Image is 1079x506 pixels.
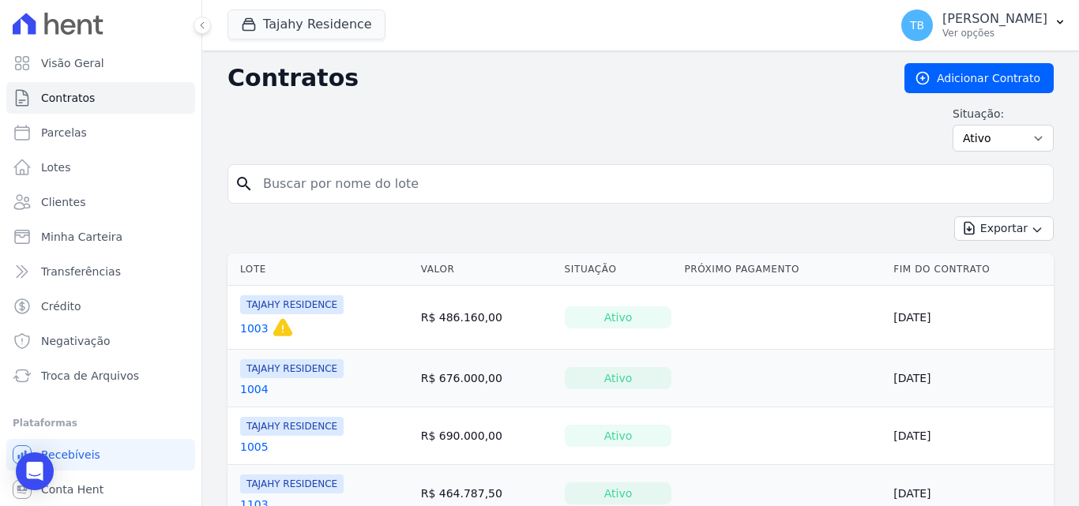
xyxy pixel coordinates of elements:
[41,194,85,210] span: Clientes
[6,290,195,322] a: Crédito
[240,381,269,397] a: 1004
[41,229,122,245] span: Minha Carteira
[240,295,344,314] span: TAJAHY RESIDENCE
[6,439,195,470] a: Recebíveis
[678,253,887,286] th: Próximo Pagamento
[41,298,81,314] span: Crédito
[887,253,1054,286] th: Fim do Contrato
[6,47,195,79] a: Visão Geral
[910,20,924,31] span: TB
[6,186,195,218] a: Clientes
[6,360,195,392] a: Troca de Arquivos
[13,414,189,433] div: Plataformas
[41,159,71,175] span: Lotes
[6,256,195,287] a: Transferências
[565,425,672,447] div: Ativo
[6,325,195,357] a: Negativação
[240,417,344,436] span: TAJAHY RESIDENCE
[415,350,558,407] td: R$ 676.000,00
[6,474,195,505] a: Conta Hent
[415,253,558,286] th: Valor
[227,9,385,39] button: Tajahy Residence
[6,221,195,253] a: Minha Carteira
[240,320,269,336] a: 1003
[41,55,104,71] span: Visão Geral
[558,253,679,286] th: Situação
[41,482,103,497] span: Conta Hent
[887,350,1054,407] td: [DATE]
[6,117,195,148] a: Parcelas
[953,106,1054,122] label: Situação:
[240,439,269,455] a: 1005
[565,367,672,389] div: Ativo
[16,452,54,490] div: Open Intercom Messenger
[6,82,195,114] a: Contratos
[227,253,415,286] th: Lote
[227,64,879,92] h2: Contratos
[41,447,100,463] span: Recebíveis
[942,11,1047,27] p: [PERSON_NAME]
[565,482,672,504] div: Ativo
[942,27,1047,39] p: Ver opções
[41,125,87,141] span: Parcelas
[415,286,558,350] td: R$ 486.160,00
[415,407,558,465] td: R$ 690.000,00
[41,90,95,106] span: Contratos
[240,359,344,378] span: TAJAHY RESIDENCE
[41,333,111,349] span: Negativação
[889,3,1079,47] button: TB [PERSON_NAME] Ver opções
[254,168,1047,200] input: Buscar por nome do lote
[904,63,1054,93] a: Adicionar Contrato
[887,286,1054,350] td: [DATE]
[6,152,195,183] a: Lotes
[41,368,139,384] span: Troca de Arquivos
[565,306,672,328] div: Ativo
[41,264,121,279] span: Transferências
[240,474,344,493] span: TAJAHY RESIDENCE
[887,407,1054,465] td: [DATE]
[954,216,1054,241] button: Exportar
[235,174,254,193] i: search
